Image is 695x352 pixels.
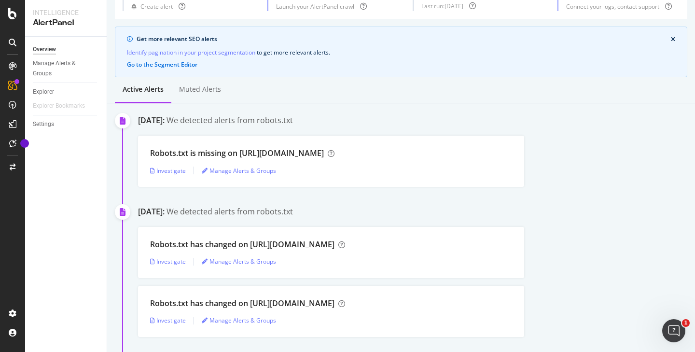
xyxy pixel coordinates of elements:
[33,101,95,111] a: Explorer Bookmarks
[668,34,678,45] button: close banner
[140,2,173,11] div: Create alert
[115,27,687,77] div: info banner
[167,115,293,126] div: We detected alerts from robots.txt
[150,148,324,159] div: Robots.txt is missing on [URL][DOMAIN_NAME]
[33,58,100,79] a: Manage Alerts & Groups
[150,313,186,328] button: Investigate
[33,44,100,55] a: Overview
[33,119,54,129] div: Settings
[33,58,91,79] div: Manage Alerts & Groups
[202,316,276,324] a: Manage Alerts & Groups
[20,139,29,148] div: Tooltip anchor
[167,206,293,217] div: We detected alerts from robots.txt
[202,167,276,175] a: Manage Alerts & Groups
[127,47,255,57] a: Identify pagination in your project segmentation
[202,254,276,269] button: Manage Alerts & Groups
[123,84,164,94] div: Active alerts
[150,163,186,178] button: Investigate
[150,257,186,266] a: Investigate
[138,206,165,217] div: [DATE]:
[127,61,197,68] button: Go to the Segment Editor
[127,47,675,57] div: to get more relevant alerts .
[33,8,99,17] div: Intelligence
[33,87,54,97] div: Explorer
[682,319,690,327] span: 1
[662,319,685,342] iframe: Intercom live chat
[33,119,100,129] a: Settings
[202,313,276,328] button: Manage Alerts & Groups
[150,239,334,250] div: Robots.txt has changed on [URL][DOMAIN_NAME]
[202,257,276,266] a: Manage Alerts & Groups
[150,316,186,324] a: Investigate
[421,2,463,10] div: Last run: [DATE]
[566,2,659,11] div: Connect your logs, contact support
[179,84,221,94] div: Muted alerts
[131,2,173,11] button: Create alert
[138,115,165,126] div: [DATE]:
[202,163,276,178] button: Manage Alerts & Groups
[150,167,186,175] a: Investigate
[150,254,186,269] button: Investigate
[33,101,85,111] div: Explorer Bookmarks
[276,2,354,11] div: Launch your AlertPanel crawl
[33,44,56,55] div: Overview
[150,298,334,309] div: Robots.txt has changed on [URL][DOMAIN_NAME]
[33,87,100,97] a: Explorer
[137,35,671,43] div: Get more relevant SEO alerts
[33,17,99,28] div: AlertPanel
